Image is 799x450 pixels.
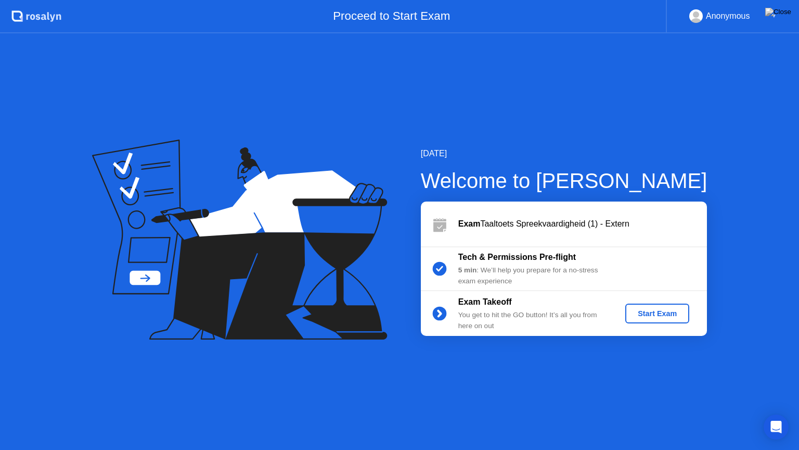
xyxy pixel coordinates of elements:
b: Exam Takeoff [458,297,512,306]
div: Taaltoets Spreekvaardigheid (1) - Extern [458,218,707,230]
b: Exam [458,219,481,228]
div: Welcome to [PERSON_NAME] [421,165,707,196]
div: Open Intercom Messenger [764,415,789,440]
div: Anonymous [706,9,750,23]
b: Tech & Permissions Pre-flight [458,253,576,261]
div: You get to hit the GO button! It’s all you from here on out [458,310,608,331]
div: [DATE] [421,147,707,160]
button: Start Exam [625,304,689,323]
div: Start Exam [629,309,685,318]
div: : We’ll help you prepare for a no-stress exam experience [458,265,608,286]
img: Close [765,8,791,16]
b: 5 min [458,266,477,274]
